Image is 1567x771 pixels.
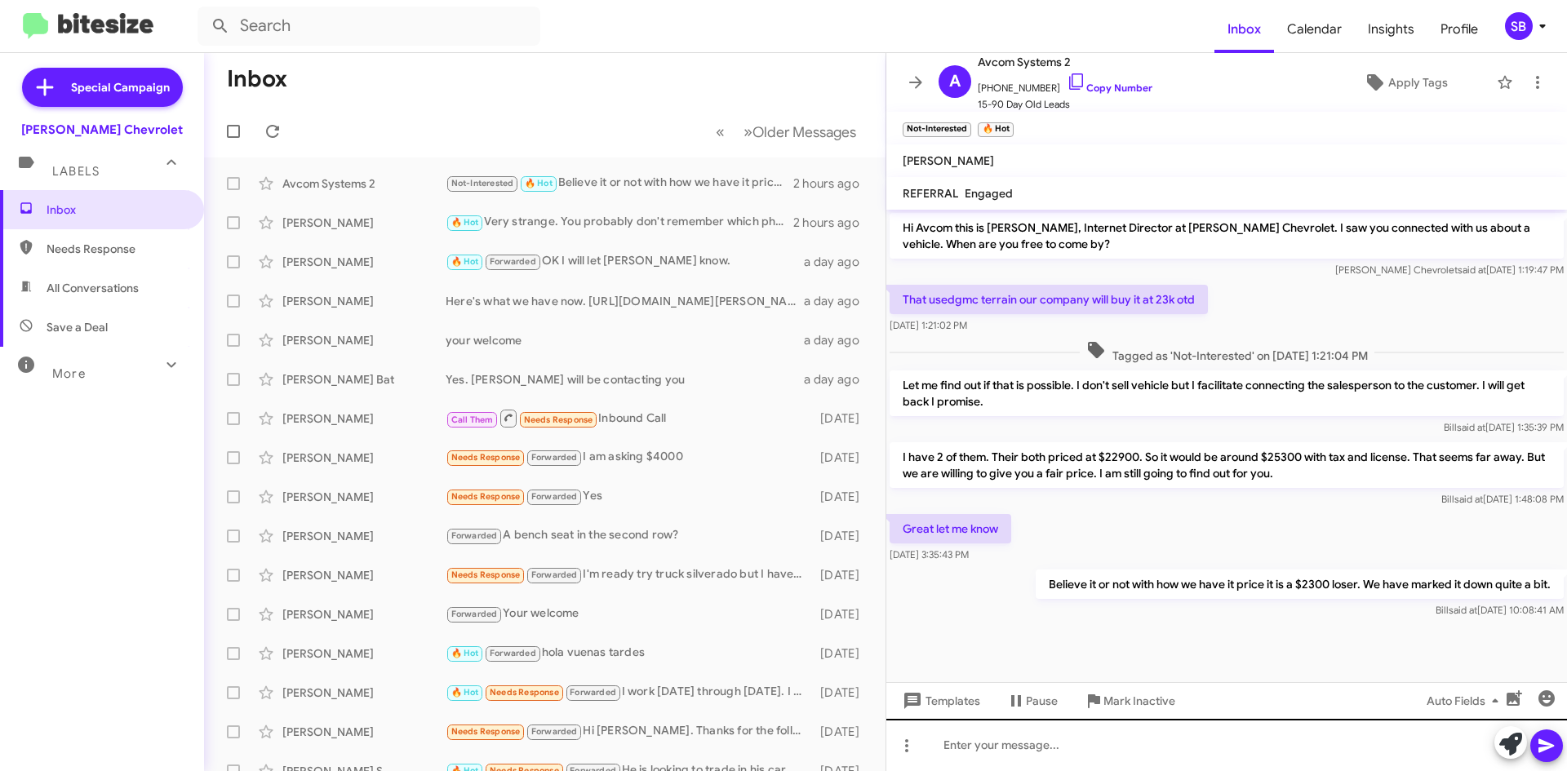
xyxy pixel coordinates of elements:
[1071,686,1188,716] button: Mark Inactive
[527,568,581,583] span: Forwarded
[903,122,971,137] small: Not-Interested
[1388,68,1448,97] span: Apply Tags
[52,164,100,179] span: Labels
[451,256,479,267] span: 🔥 Hot
[490,687,559,698] span: Needs Response
[451,687,479,698] span: 🔥 Hot
[451,178,514,188] span: Not-Interested
[451,569,521,580] span: Needs Response
[527,450,581,466] span: Forwarded
[1414,686,1518,716] button: Auto Fields
[804,254,872,270] div: a day ago
[812,450,872,466] div: [DATE]
[793,215,872,231] div: 2 hours ago
[1355,6,1427,53] a: Insights
[282,567,446,583] div: [PERSON_NAME]
[1103,686,1175,716] span: Mark Inactive
[446,644,812,662] div: hola vuenas tardes
[524,414,593,425] span: Needs Response
[446,213,793,232] div: Very strange. You probably don't remember which phone number that was that you called?
[282,645,446,662] div: [PERSON_NAME]
[812,685,872,701] div: [DATE]
[282,724,446,740] div: [PERSON_NAME]
[890,213,1564,259] p: Hi Avcom this is [PERSON_NAME], Internet Director at [PERSON_NAME] Chevrolet. I saw you connected...
[1427,686,1505,716] span: Auto Fields
[71,79,170,95] span: Special Campaign
[812,567,872,583] div: [DATE]
[446,526,812,545] div: A bench seat in the second row?
[978,122,1013,137] small: 🔥 Hot
[978,72,1152,96] span: [PHONE_NUMBER]
[47,319,108,335] span: Save a Deal
[451,217,479,228] span: 🔥 Hot
[198,7,540,46] input: Search
[1444,421,1564,433] span: Bill [DATE] 1:35:39 PM
[446,487,812,506] div: Yes
[1067,82,1152,94] a: Copy Number
[446,408,812,428] div: Inbound Call
[752,123,856,141] span: Older Messages
[47,280,139,296] span: All Conversations
[282,332,446,348] div: [PERSON_NAME]
[899,686,980,716] span: Templates
[47,241,185,257] span: Needs Response
[1441,493,1564,505] span: Bill [DATE] 1:48:08 PM
[716,122,725,142] span: «
[451,648,479,658] span: 🔥 Hot
[812,724,872,740] div: [DATE]
[525,178,553,188] span: 🔥 Hot
[1026,686,1058,716] span: Pause
[1321,68,1489,97] button: Apply Tags
[890,319,967,331] span: [DATE] 1:21:02 PM
[804,293,872,309] div: a day ago
[52,366,86,381] span: More
[978,52,1152,72] span: Avcom Systems 2
[446,371,804,388] div: Yes. [PERSON_NAME] will be contacting you
[965,186,1013,201] span: Engaged
[451,452,521,463] span: Needs Response
[282,254,446,270] div: [PERSON_NAME]
[949,69,961,95] span: A
[282,685,446,701] div: [PERSON_NAME]
[890,285,1208,314] p: That usedgmc terrain our company will buy it at 23k otd
[1449,604,1477,616] span: said at
[282,175,446,192] div: Avcom Systems 2
[486,255,539,270] span: Forwarded
[1427,6,1491,53] span: Profile
[446,605,812,623] div: Your welcome
[993,686,1071,716] button: Pause
[282,489,446,505] div: [PERSON_NAME]
[1457,421,1485,433] span: said at
[890,548,969,561] span: [DATE] 3:35:43 PM
[446,448,812,467] div: I am asking $4000
[282,371,446,388] div: [PERSON_NAME] Bat
[804,371,872,388] div: a day ago
[1214,6,1274,53] a: Inbox
[227,66,287,92] h1: Inbox
[1080,340,1374,364] span: Tagged as 'Not-Interested' on [DATE] 1:21:04 PM
[978,96,1152,113] span: 15-90 Day Old Leads
[1458,264,1486,276] span: said at
[1454,493,1483,505] span: said at
[451,414,494,425] span: Call Them
[707,115,866,148] nav: Page navigation example
[282,450,446,466] div: [PERSON_NAME]
[744,122,752,142] span: »
[446,565,812,584] div: I'm ready try truck silverado but I have not received response from you sale man [PERSON_NAME] ab...
[812,489,872,505] div: [DATE]
[282,606,446,623] div: [PERSON_NAME]
[890,514,1011,543] p: Great let me know
[812,606,872,623] div: [DATE]
[903,186,958,201] span: REFERRAL
[22,68,183,107] a: Special Campaign
[527,490,581,505] span: Forwarded
[1505,12,1533,40] div: SB
[451,491,521,502] span: Needs Response
[1491,12,1549,40] button: SB
[446,252,804,271] div: OK I will let [PERSON_NAME] know.
[282,410,446,427] div: [PERSON_NAME]
[447,529,501,544] span: Forwarded
[282,528,446,544] div: [PERSON_NAME]
[903,153,994,168] span: [PERSON_NAME]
